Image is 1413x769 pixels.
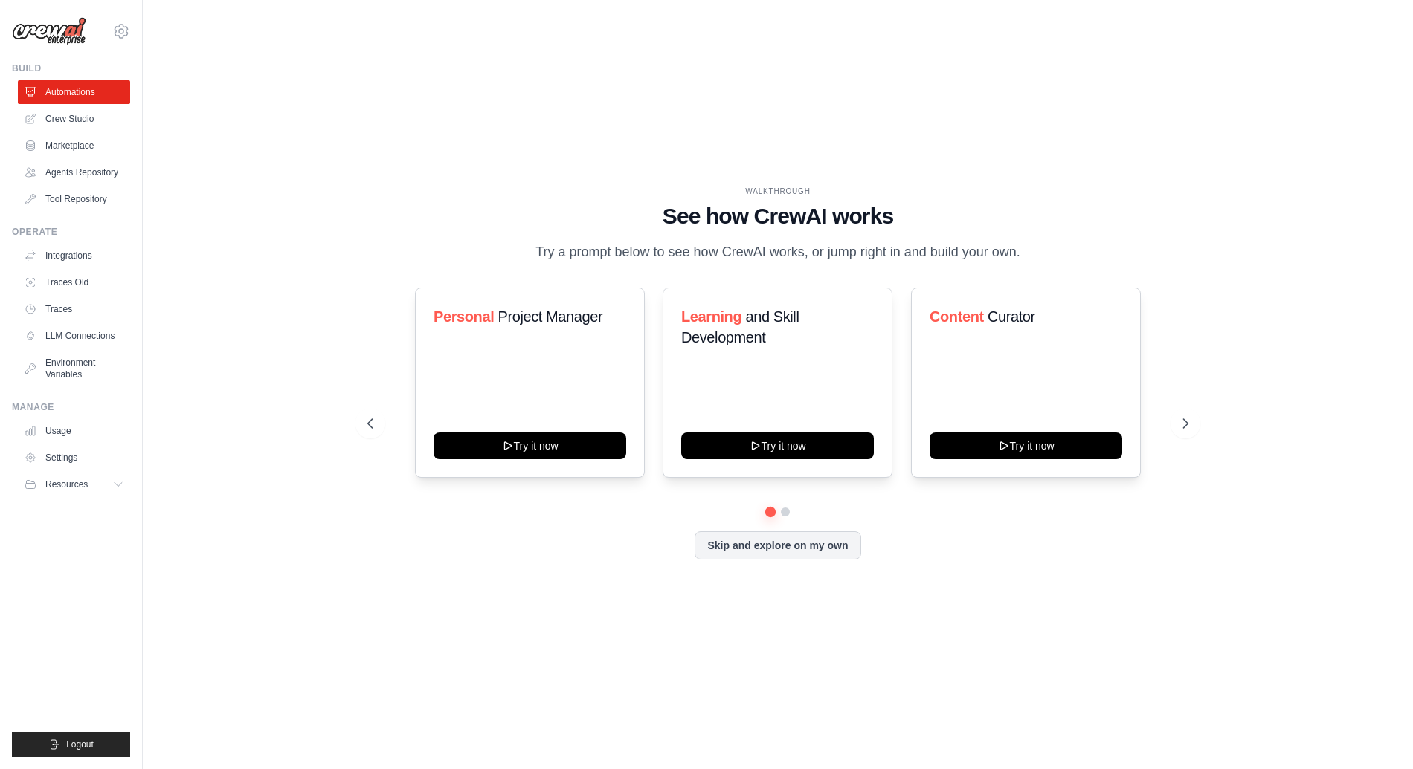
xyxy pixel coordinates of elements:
a: Automations [18,80,130,104]
a: Marketplace [18,134,130,158]
a: Usage [18,419,130,443]
button: Resources [18,473,130,496]
a: Agents Repository [18,160,130,184]
img: Logo [12,17,86,45]
div: Build [12,62,130,74]
a: Crew Studio [18,107,130,131]
a: Settings [18,446,130,470]
button: Skip and explore on my own [695,531,860,559]
div: Operate [12,226,130,238]
button: Try it now [930,432,1122,459]
a: Environment Variables [18,351,130,386]
div: Manage [12,401,130,413]
a: Integrations [18,244,130,267]
span: Curator [988,308,1035,325]
span: Personal [434,308,494,325]
button: Try it now [434,432,626,459]
span: and Skill Development [681,308,799,345]
span: Content [930,308,984,325]
button: Try it now [681,432,874,459]
a: LLM Connections [18,324,130,348]
button: Logout [12,732,130,757]
span: Resources [45,478,88,490]
span: Logout [66,739,94,750]
a: Traces [18,297,130,321]
a: Traces Old [18,270,130,294]
span: Project Manager [498,308,602,325]
a: Tool Repository [18,187,130,211]
p: Try a prompt below to see how CrewAI works, or jump right in and build your own. [528,241,1028,263]
h1: See how CrewAI works [367,203,1188,230]
div: WALKTHROUGH [367,186,1188,197]
span: Learning [681,308,741,325]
